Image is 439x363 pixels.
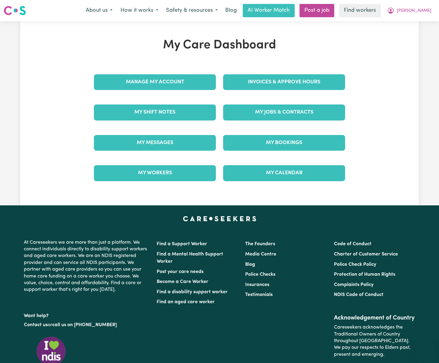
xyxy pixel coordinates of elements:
p: Careseekers acknowledges the Traditional Owners of Country throughout [GEOGRAPHIC_DATA]. We pay o... [334,322,415,360]
h2: Acknowledgement of Country [334,314,415,322]
a: Protection of Human Rights [334,272,395,277]
a: Police Checks [245,272,275,277]
a: NDIS Code of Conduct [334,292,383,297]
a: My Calendar [223,165,345,181]
h1: My Care Dashboard [90,38,349,53]
a: Blog [245,262,255,267]
a: My Workers [94,165,216,181]
a: Complaints Policy [334,282,373,287]
a: Find a disability support worker [157,290,228,294]
a: Careseekers logo [4,4,26,18]
a: Manage My Account [94,74,216,90]
a: Careseekers home page [183,216,256,221]
a: Post your care needs [157,269,203,274]
img: Careseekers logo [4,5,26,16]
a: My Bookings [223,135,345,151]
a: Contact us [24,323,48,327]
a: My Shift Notes [94,104,216,120]
a: Invoices & Approve Hours [223,74,345,90]
a: Charter of Customer Service [334,252,398,257]
button: How it works [117,4,162,17]
a: My Messages [94,135,216,151]
a: Find an aged care worker [157,300,215,304]
iframe: Button to launch messaging window [415,339,434,358]
a: Code of Conduct [334,242,371,246]
a: Media Centre [245,252,276,257]
a: Post a job [300,4,334,17]
span: [PERSON_NAME] [397,8,431,14]
a: Police Check Policy [334,262,376,267]
a: AI Worker Match [243,4,295,17]
a: Find workers [339,4,381,17]
a: Insurances [245,282,269,287]
a: Testimonials [245,292,273,297]
a: Find a Mental Health Support Worker [157,252,223,264]
a: Blog [222,4,240,17]
p: or [24,319,149,331]
button: About us [82,4,117,17]
a: My Jobs & Contracts [223,104,345,120]
p: At Careseekers we are more than just a platform. We connect individuals directly to disability su... [24,237,149,296]
button: My Account [383,4,435,17]
p: Want help? [24,310,149,319]
a: Find a Support Worker [157,242,207,246]
a: The Founders [245,242,275,246]
button: Safety & resources [162,4,222,17]
a: call us on [PHONE_NUMBER] [52,323,117,327]
a: Become a Care Worker [157,279,208,284]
